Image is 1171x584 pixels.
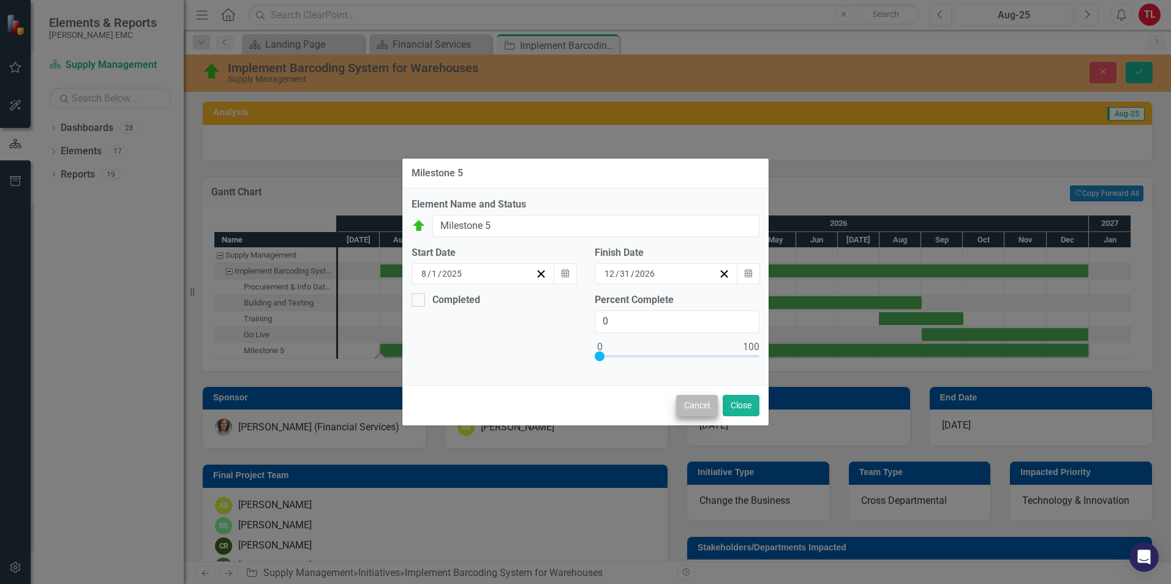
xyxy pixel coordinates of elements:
[595,246,759,260] div: Finish Date
[432,215,759,238] input: Name
[427,268,431,279] span: /
[616,268,619,279] span: /
[676,395,718,416] button: Cancel
[438,268,442,279] span: /
[412,168,463,179] div: Milestone 5
[723,395,759,416] button: Close
[412,246,576,260] div: Start Date
[412,198,759,212] label: Element Name and Status
[1129,542,1159,572] div: Open Intercom Messenger
[631,268,634,279] span: /
[595,293,759,307] label: Percent Complete
[412,219,426,233] img: At Target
